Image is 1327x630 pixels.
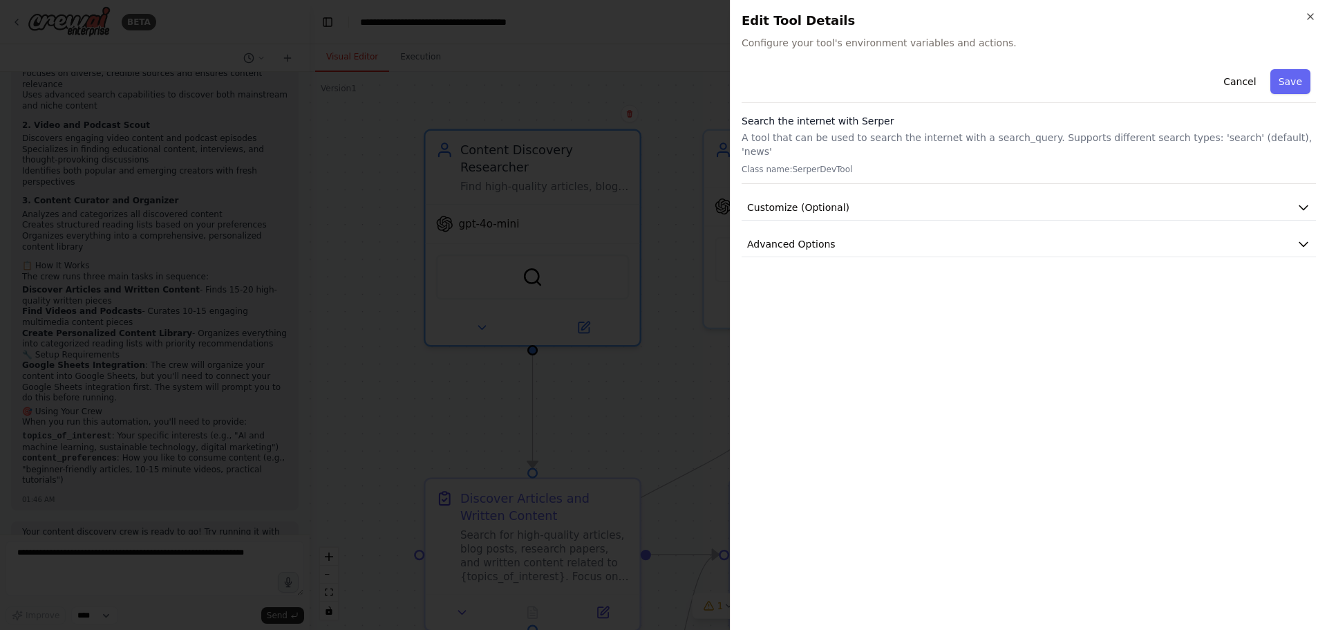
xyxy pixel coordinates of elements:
[742,232,1316,257] button: Advanced Options
[742,164,1316,175] p: Class name: SerperDevTool
[742,36,1316,50] span: Configure your tool's environment variables and actions.
[747,237,836,251] span: Advanced Options
[1270,69,1310,94] button: Save
[742,195,1316,221] button: Customize (Optional)
[747,201,849,214] span: Customize (Optional)
[742,131,1316,158] p: A tool that can be used to search the internet with a search_query. Supports different search typ...
[742,114,1316,128] h3: Search the internet with Serper
[1215,69,1264,94] button: Cancel
[742,11,1316,30] h2: Edit Tool Details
